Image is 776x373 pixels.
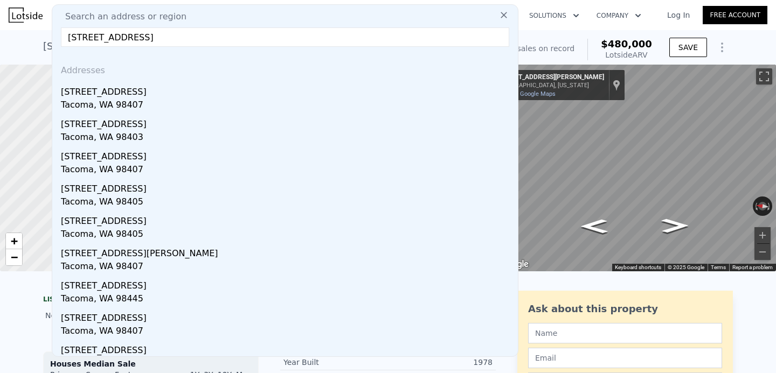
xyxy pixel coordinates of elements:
[57,55,514,81] div: Addresses
[668,264,704,270] span: © 2025 Google
[61,228,514,243] div: Tacoma, WA 98405
[753,196,759,216] button: Rotate counterclockwise
[569,216,619,237] path: Go North, Celeste Ct SE
[61,81,514,98] div: [STREET_ADDRESS]
[9,8,43,23] img: Lotside
[497,82,604,89] div: [GEOGRAPHIC_DATA], [US_STATE]
[61,210,514,228] div: [STREET_ADDRESS]
[61,146,514,163] div: [STREET_ADDRESS]
[521,6,588,25] button: Solutions
[61,243,514,260] div: [STREET_ADDRESS][PERSON_NAME]
[61,275,514,292] div: [STREET_ADDRESS]
[11,234,18,248] span: +
[754,227,771,243] button: Zoom in
[732,264,773,270] a: Report a problem
[615,264,661,271] button: Keyboard shortcuts
[601,38,652,50] span: $480,000
[283,357,388,368] div: Year Built
[711,37,733,58] button: Show Options
[754,244,771,260] button: Zoom out
[497,90,556,97] a: View on Google Maps
[61,325,514,340] div: Tacoma, WA 98407
[669,38,707,57] button: SAVE
[613,79,620,91] a: Show location on map
[528,323,722,343] input: Name
[61,114,514,131] div: [STREET_ADDRESS]
[43,295,259,306] div: LISTING & SALE HISTORY
[61,163,514,178] div: Tacoma, WA 98407
[43,306,259,325] div: No sales history record for this property.
[61,131,514,146] div: Tacoma, WA 98403
[61,260,514,275] div: Tacoma, WA 98407
[767,196,773,216] button: Rotate clockwise
[711,264,726,270] a: Terms
[61,98,514,114] div: Tacoma, WA 98407
[61,340,514,357] div: [STREET_ADDRESS]
[601,50,652,60] div: Lotside ARV
[388,357,493,368] div: 1978
[6,233,22,249] a: Zoom in
[703,6,767,24] a: Free Account
[528,348,722,368] input: Email
[493,65,776,271] div: Street View
[6,249,22,265] a: Zoom out
[11,250,18,264] span: −
[752,201,773,211] button: Reset the view
[493,65,776,271] div: Map
[43,39,329,54] div: [STREET_ADDRESS][PERSON_NAME] , Parkwood , WA 98366
[61,178,514,195] div: [STREET_ADDRESS]
[61,27,509,47] input: Enter an address, city, region, neighborhood or zip code
[588,6,650,25] button: Company
[528,301,722,316] div: Ask about this property
[61,195,514,210] div: Tacoma, WA 98405
[756,68,772,85] button: Toggle fullscreen view
[650,215,700,236] path: Go South, Celeste Ct SE
[654,10,703,20] a: Log In
[497,73,604,82] div: [STREET_ADDRESS][PERSON_NAME]
[57,10,186,23] span: Search an address or region
[61,307,514,325] div: [STREET_ADDRESS]
[61,292,514,307] div: Tacoma, WA 98445
[50,358,252,369] div: Houses Median Sale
